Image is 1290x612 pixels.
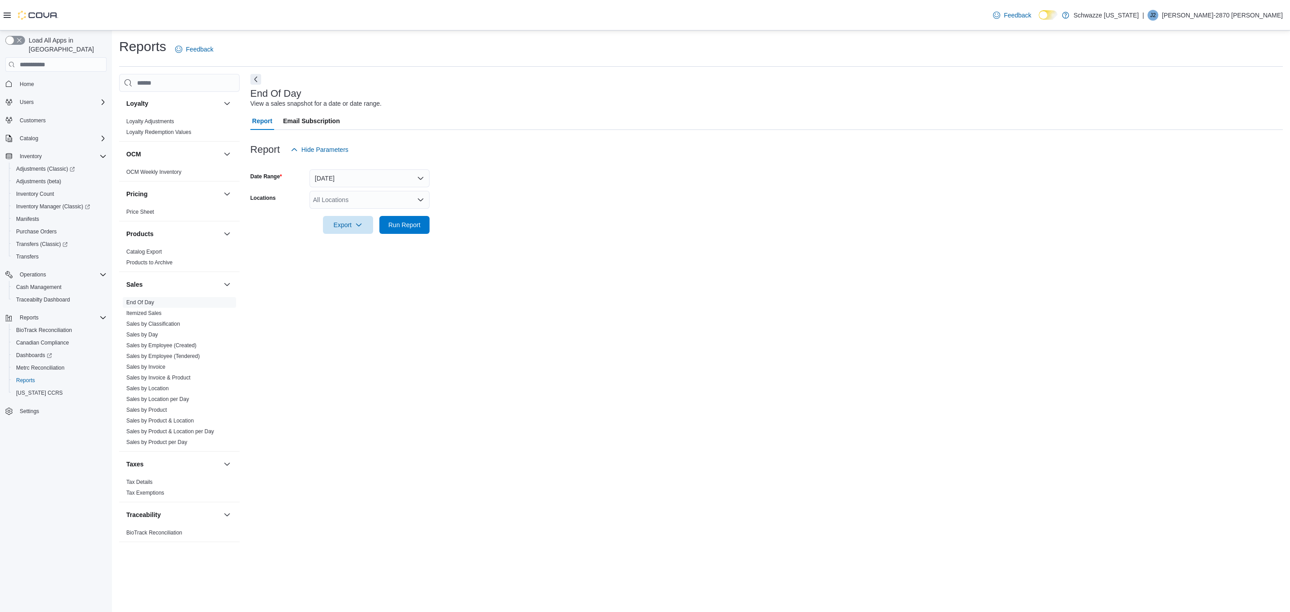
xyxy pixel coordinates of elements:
[119,167,240,181] div: OCM
[126,374,190,381] span: Sales by Invoice & Product
[126,353,200,360] span: Sales by Employee (Tendered)
[2,405,110,418] button: Settings
[16,178,61,185] span: Adjustments (beta)
[126,299,154,306] a: End Of Day
[126,332,158,338] a: Sales by Day
[126,530,182,536] a: BioTrack Reconciliation
[18,11,58,20] img: Cova
[126,439,187,445] a: Sales by Product per Day
[126,478,153,486] span: Tax Details
[126,406,167,414] span: Sales by Product
[16,406,43,417] a: Settings
[1074,10,1139,21] p: Schwazze [US_STATE]
[126,529,182,536] span: BioTrack Reconciliation
[126,489,164,496] span: Tax Exemptions
[119,38,166,56] h1: Reports
[126,249,162,255] a: Catalog Export
[2,311,110,324] button: Reports
[25,36,107,54] span: Load All Apps in [GEOGRAPHIC_DATA]
[119,207,240,221] div: Pricing
[13,294,73,305] a: Traceabilty Dashboard
[287,141,352,159] button: Hide Parameters
[9,387,110,399] button: [US_STATE] CCRS
[126,460,144,469] h3: Taxes
[13,282,107,293] span: Cash Management
[126,208,154,215] span: Price Sheet
[126,190,147,198] h3: Pricing
[16,269,107,280] span: Operations
[126,490,164,496] a: Tax Exemptions
[16,97,37,108] button: Users
[13,294,107,305] span: Traceabilty Dashboard
[126,150,141,159] h3: OCM
[1162,10,1283,21] p: [PERSON_NAME]-2870 [PERSON_NAME]
[388,220,421,229] span: Run Report
[16,389,63,397] span: [US_STATE] CCRS
[222,459,232,470] button: Taxes
[126,190,220,198] button: Pricing
[20,271,46,278] span: Operations
[16,339,69,346] span: Canadian Compliance
[126,439,187,446] span: Sales by Product per Day
[9,349,110,362] a: Dashboards
[379,216,430,234] button: Run Report
[16,133,42,144] button: Catalog
[13,201,94,212] a: Inventory Manager (Classic)
[9,163,110,175] a: Adjustments (Classic)
[9,225,110,238] button: Purchase Orders
[1004,11,1031,20] span: Feedback
[310,169,430,187] button: [DATE]
[5,73,107,441] nav: Complex example
[16,364,64,371] span: Metrc Reconciliation
[250,194,276,202] label: Locations
[13,164,107,174] span: Adjustments (Classic)
[13,350,107,361] span: Dashboards
[13,350,56,361] a: Dashboards
[126,510,220,519] button: Traceability
[126,320,180,328] span: Sales by Classification
[9,200,110,213] a: Inventory Manager (Classic)
[126,342,197,349] span: Sales by Employee (Created)
[9,213,110,225] button: Manifests
[20,408,39,415] span: Settings
[13,388,66,398] a: [US_STATE] CCRS
[126,385,169,392] span: Sales by Location
[16,79,38,90] a: Home
[16,241,68,248] span: Transfers (Classic)
[20,117,46,124] span: Customers
[20,135,38,142] span: Catalog
[13,226,107,237] span: Purchase Orders
[222,279,232,290] button: Sales
[126,353,200,359] a: Sales by Employee (Tendered)
[13,375,107,386] span: Reports
[9,250,110,263] button: Transfers
[16,377,35,384] span: Reports
[16,284,61,291] span: Cash Management
[16,296,70,303] span: Traceabilty Dashboard
[126,118,174,125] a: Loyalty Adjustments
[13,282,65,293] a: Cash Management
[126,129,191,135] a: Loyalty Redemption Values
[126,310,162,317] span: Itemized Sales
[250,173,282,180] label: Date Range
[16,327,72,334] span: BioTrack Reconciliation
[16,190,54,198] span: Inventory Count
[250,144,280,155] h3: Report
[13,325,76,336] a: BioTrack Reconciliation
[119,116,240,141] div: Loyalty
[13,214,107,224] span: Manifests
[328,216,368,234] span: Export
[1142,10,1144,21] p: |
[13,176,107,187] span: Adjustments (beta)
[126,259,172,266] span: Products to Archive
[9,281,110,293] button: Cash Management
[126,229,154,238] h3: Products
[2,96,110,108] button: Users
[126,99,148,108] h3: Loyalty
[13,375,39,386] a: Reports
[1039,10,1058,20] input: Dark Mode
[126,428,214,435] span: Sales by Product & Location per Day
[9,374,110,387] button: Reports
[126,321,180,327] a: Sales by Classification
